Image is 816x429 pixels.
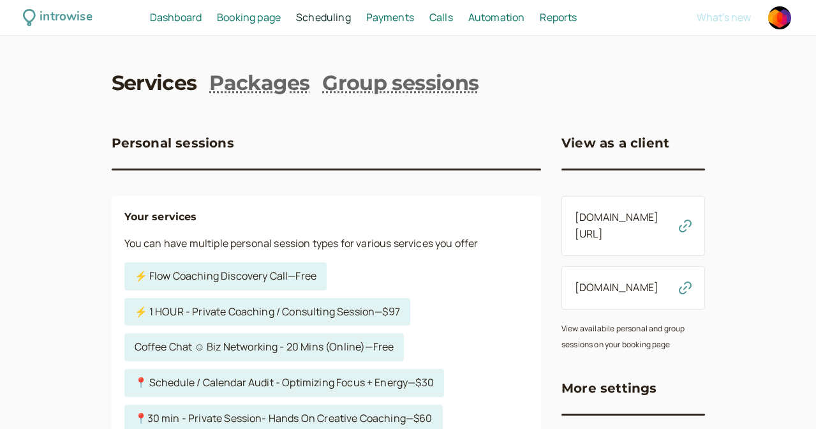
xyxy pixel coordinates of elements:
span: What's new [697,10,751,24]
a: Group sessions [322,69,478,98]
span: Scheduling [296,10,351,24]
span: Reports [540,10,577,24]
a: Reports [540,10,577,26]
p: You can have multiple personal session types for various services you offer [124,236,529,252]
a: Calls [429,10,453,26]
a: Scheduling [296,10,351,26]
a: [DOMAIN_NAME] [575,280,658,294]
a: ⚡️ Flow Coaching Discovery Call—Free [124,262,327,290]
a: [DOMAIN_NAME][URL] [575,210,658,241]
a: Packages [209,69,309,98]
a: Dashboard [150,10,202,26]
span: Automation [468,10,525,24]
small: View availabile personal and group sessions on your booking page [561,323,685,350]
a: Account [766,4,793,31]
a: Coffee Chat ☺︎ Biz Networking - 20 Mins (Online)—Free [124,333,404,361]
h3: More settings [561,378,657,398]
iframe: Chat Widget [752,368,816,429]
div: introwise [40,8,92,27]
span: Dashboard [150,10,202,24]
h3: Personal sessions [112,133,234,153]
a: Automation [468,10,525,26]
span: Payments [366,10,414,24]
span: Calls [429,10,453,24]
h4: Your services [124,209,529,225]
a: ⚡️ 1 HOUR - Private Coaching / Consulting Session—$97 [124,298,410,326]
a: Services [112,69,197,98]
button: What's new [697,11,751,23]
span: Booking page [217,10,281,24]
a: Payments [366,10,414,26]
a: Booking page [217,10,281,26]
a: 📍 Schedule / Calendar Audit - Optimizing Focus + Energy—$30 [124,369,444,397]
a: introwise [23,8,93,27]
h3: View as a client [561,133,669,153]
